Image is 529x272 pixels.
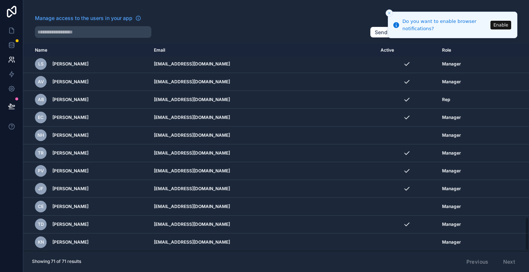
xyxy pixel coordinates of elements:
[52,132,88,138] span: [PERSON_NAME]
[442,168,461,174] span: Manager
[38,97,44,103] span: AB
[38,204,44,209] span: CE
[38,115,44,120] span: EC
[150,233,376,251] td: [EMAIL_ADDRESS][DOMAIN_NAME]
[52,168,88,174] span: [PERSON_NAME]
[52,150,88,156] span: [PERSON_NAME]
[150,109,376,127] td: [EMAIL_ADDRESS][DOMAIN_NAME]
[376,44,438,57] th: Active
[38,186,43,192] span: JF
[150,162,376,180] td: [EMAIL_ADDRESS][DOMAIN_NAME]
[442,61,461,67] span: Manager
[52,61,88,67] span: [PERSON_NAME]
[386,9,393,17] button: Close toast
[38,61,44,67] span: LS
[38,239,44,245] span: KN
[150,216,376,233] td: [EMAIL_ADDRESS][DOMAIN_NAME]
[150,73,376,91] td: [EMAIL_ADDRESS][DOMAIN_NAME]
[52,115,88,120] span: [PERSON_NAME]
[442,115,461,120] span: Manager
[370,27,453,38] button: Send invite [PERSON_NAME]
[38,150,44,156] span: TR
[150,198,376,216] td: [EMAIL_ADDRESS][DOMAIN_NAME]
[150,127,376,144] td: [EMAIL_ADDRESS][DOMAIN_NAME]
[442,239,461,245] span: Manager
[150,91,376,109] td: [EMAIL_ADDRESS][DOMAIN_NAME]
[23,44,150,57] th: Name
[442,97,450,103] span: Rep
[52,79,88,85] span: [PERSON_NAME]
[52,204,88,209] span: [PERSON_NAME]
[438,44,506,57] th: Role
[52,239,88,245] span: [PERSON_NAME]
[442,204,461,209] span: Manager
[52,186,88,192] span: [PERSON_NAME]
[38,79,44,85] span: AV
[35,15,141,22] a: Manage access to the users in your app
[35,15,132,22] span: Manage access to the users in your app
[23,44,529,251] div: scrollable content
[442,221,461,227] span: Manager
[150,44,376,57] th: Email
[32,259,81,264] span: Showing 71 of 71 results
[442,150,461,156] span: Manager
[490,21,511,29] button: Enable
[150,180,376,198] td: [EMAIL_ADDRESS][DOMAIN_NAME]
[52,97,88,103] span: [PERSON_NAME]
[150,55,376,73] td: [EMAIL_ADDRESS][DOMAIN_NAME]
[38,168,44,174] span: PV
[150,144,376,162] td: [EMAIL_ADDRESS][DOMAIN_NAME]
[37,132,44,138] span: NH
[442,186,461,192] span: Manager
[442,79,461,85] span: Manager
[442,132,461,138] span: Manager
[38,221,44,227] span: TD
[402,18,488,32] div: Do you want to enable browser notifications?
[52,221,88,227] span: [PERSON_NAME]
